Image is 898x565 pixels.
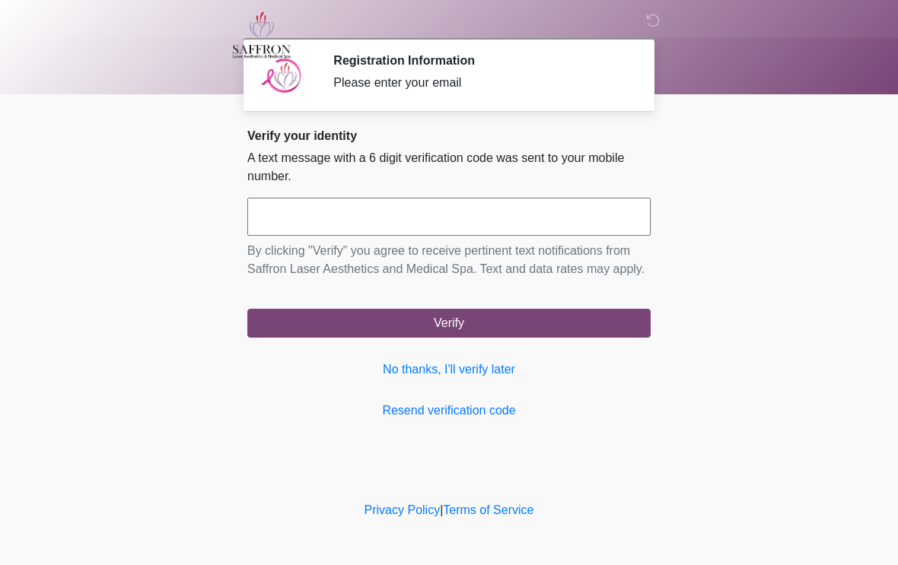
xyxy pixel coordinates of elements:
div: Please enter your email [333,74,628,92]
h2: Verify your identity [247,129,651,143]
img: Agent Avatar [259,53,304,99]
p: By clicking "Verify" you agree to receive pertinent text notifications from Saffron Laser Aesthet... [247,242,651,278]
a: Resend verification code [247,402,651,420]
p: A text message with a 6 digit verification code was sent to your mobile number. [247,149,651,186]
button: Verify [247,309,651,338]
img: Saffron Laser Aesthetics and Medical Spa Logo [232,11,291,59]
a: No thanks, I'll verify later [247,360,651,379]
a: Terms of Service [443,503,533,516]
a: Privacy Policy [365,503,441,516]
a: | [440,503,443,516]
